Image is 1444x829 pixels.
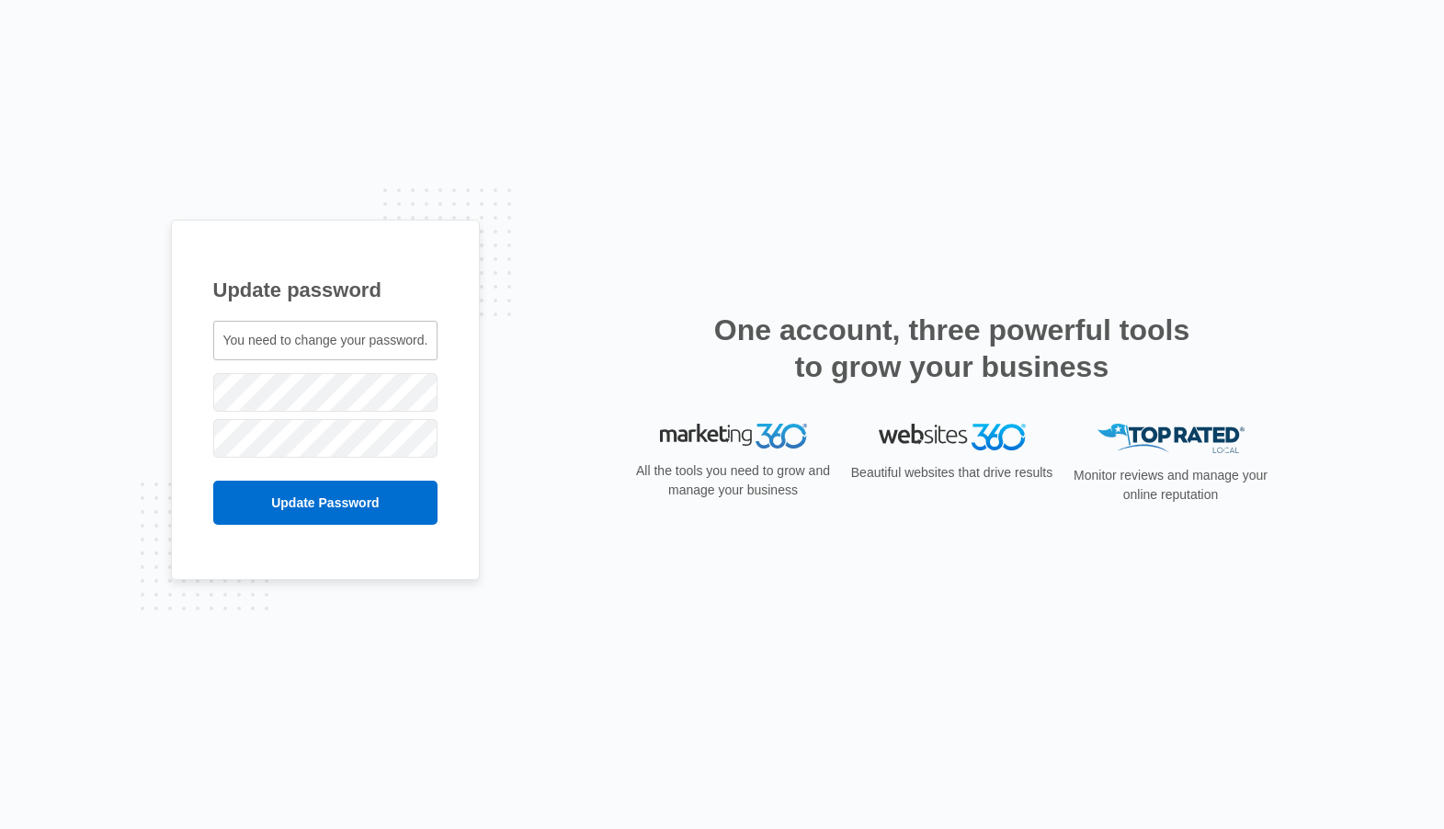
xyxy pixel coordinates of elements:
span: You need to change your password. [223,333,428,347]
input: Update Password [213,481,438,525]
p: Beautiful websites that drive results [849,463,1055,483]
p: All the tools you need to grow and manage your business [631,461,836,500]
p: Monitor reviews and manage your online reputation [1068,466,1274,505]
img: Top Rated Local [1097,424,1245,454]
h2: One account, three powerful tools to grow your business [709,312,1196,385]
img: Websites 360 [879,424,1026,450]
img: Marketing 360 [660,424,807,449]
h1: Update password [213,275,438,305]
